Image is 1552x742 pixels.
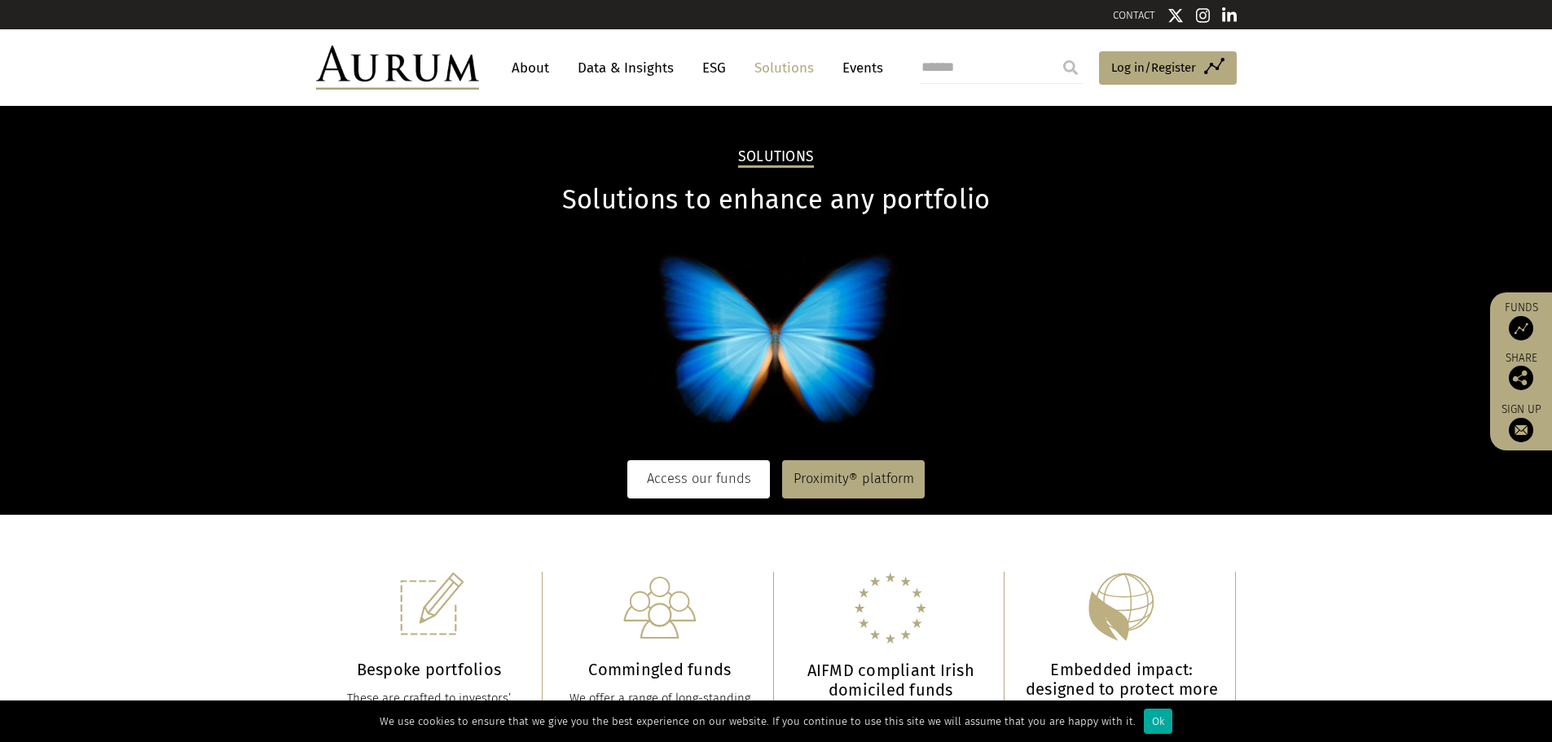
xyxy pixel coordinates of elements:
a: Solutions [746,53,822,83]
span: Log in/Register [1111,58,1196,77]
h3: Bespoke portfolios [332,660,526,679]
a: Events [834,53,883,83]
input: Submit [1054,51,1087,84]
a: ESG [694,53,734,83]
img: Twitter icon [1167,7,1184,24]
h3: Embedded impact: designed to protect more than capital [1025,660,1219,718]
a: Data & Insights [569,53,682,83]
img: Access Funds [1509,316,1533,340]
img: Aurum [316,46,479,90]
h2: Solutions [738,148,814,168]
a: Proximity® platform [782,460,925,498]
h3: AIFMD compliant Irish domiciled funds [794,661,988,700]
a: About [503,53,557,83]
img: Sign up to our newsletter [1509,418,1533,442]
a: Funds [1498,301,1544,340]
div: Share [1498,353,1544,390]
h1: Solutions to enhance any portfolio [316,184,1237,216]
a: Access our funds [627,460,770,498]
a: CONTACT [1113,9,1155,21]
a: Sign up [1498,402,1544,442]
div: Ok [1144,709,1172,734]
h3: Commingled funds [563,660,757,679]
img: Share this post [1509,366,1533,390]
a: Log in/Register [1099,51,1237,86]
img: Instagram icon [1196,7,1211,24]
img: Linkedin icon [1222,7,1237,24]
